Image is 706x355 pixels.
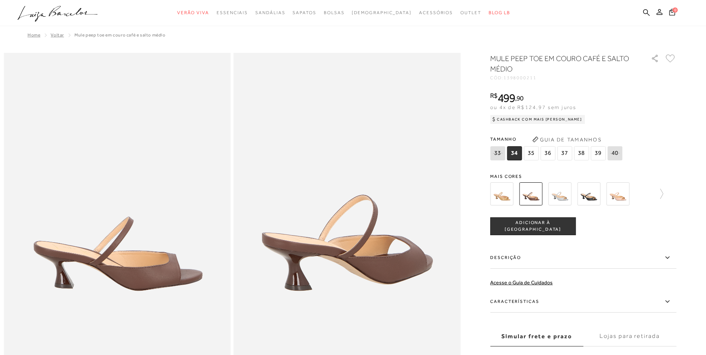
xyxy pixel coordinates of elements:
h1: MULE PEEP TOE EM COURO CAFÉ E SALTO MÉDIO [490,53,630,74]
button: ADICIONAR À [GEOGRAPHIC_DATA] [490,217,576,235]
span: BLOG LB [489,10,510,15]
a: categoryNavScreenReaderText [460,6,481,20]
span: 0 [673,7,678,13]
span: Sandálias [255,10,285,15]
span: 37 [557,146,572,160]
a: categoryNavScreenReaderText [217,6,248,20]
a: Acesse o Guia de Cuidados [490,279,553,285]
img: MULE PEEP TOE EM COURO CINZA ESTANHO E SALTO MÉDIO [548,182,571,205]
i: R$ [490,92,498,99]
label: Simular frete e prazo [490,326,583,346]
span: 39 [591,146,606,160]
button: Guia de Tamanhos [530,134,604,145]
span: ou 4x de R$124,97 sem juros [490,104,576,110]
span: MULE PEEP TOE EM COURO CAFÉ E SALTO MÉDIO [74,32,166,38]
span: 36 [540,146,555,160]
label: Descrição [490,247,676,269]
span: 1398000211 [504,75,537,80]
label: Lojas para retirada [583,326,676,346]
span: Bolsas [324,10,345,15]
span: Tamanho [490,134,624,145]
a: categoryNavScreenReaderText [177,6,209,20]
span: Verão Viva [177,10,209,15]
span: 499 [498,91,515,105]
span: Sapatos [293,10,316,15]
span: Essenciais [217,10,248,15]
span: [DEMOGRAPHIC_DATA] [352,10,412,15]
div: CÓD: [490,76,639,80]
label: Características [490,291,676,313]
a: categoryNavScreenReaderText [293,6,316,20]
span: 90 [517,94,524,102]
i: , [515,95,524,102]
a: categoryNavScreenReaderText [419,6,453,20]
img: MULE PEEP TOE EM COURO ROSA CASHMERE E SALTO MÉDIO [606,182,629,205]
a: BLOG LB [489,6,510,20]
span: Mais cores [490,174,676,179]
span: 33 [490,146,505,160]
span: Acessórios [419,10,453,15]
span: 40 [607,146,622,160]
img: MULE PEEP TOE EM COURO PRETO E SALTO MÉDIO [577,182,600,205]
img: MULE PEEP TOE EM COURO AREIA E SALTO MÉDIO [490,182,513,205]
a: categoryNavScreenReaderText [255,6,285,20]
a: noSubCategoriesText [352,6,412,20]
span: 38 [574,146,589,160]
span: 34 [507,146,522,160]
a: Home [28,32,40,38]
span: 35 [524,146,539,160]
span: Outlet [460,10,481,15]
a: Voltar [51,32,64,38]
img: MULE PEEP TOE EM COURO CAFÉ E SALTO MÉDIO [519,182,542,205]
div: Cashback com Mais [PERSON_NAME] [490,115,585,124]
span: ADICIONAR À [GEOGRAPHIC_DATA] [491,220,575,233]
a: categoryNavScreenReaderText [324,6,345,20]
button: 0 [667,8,677,18]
